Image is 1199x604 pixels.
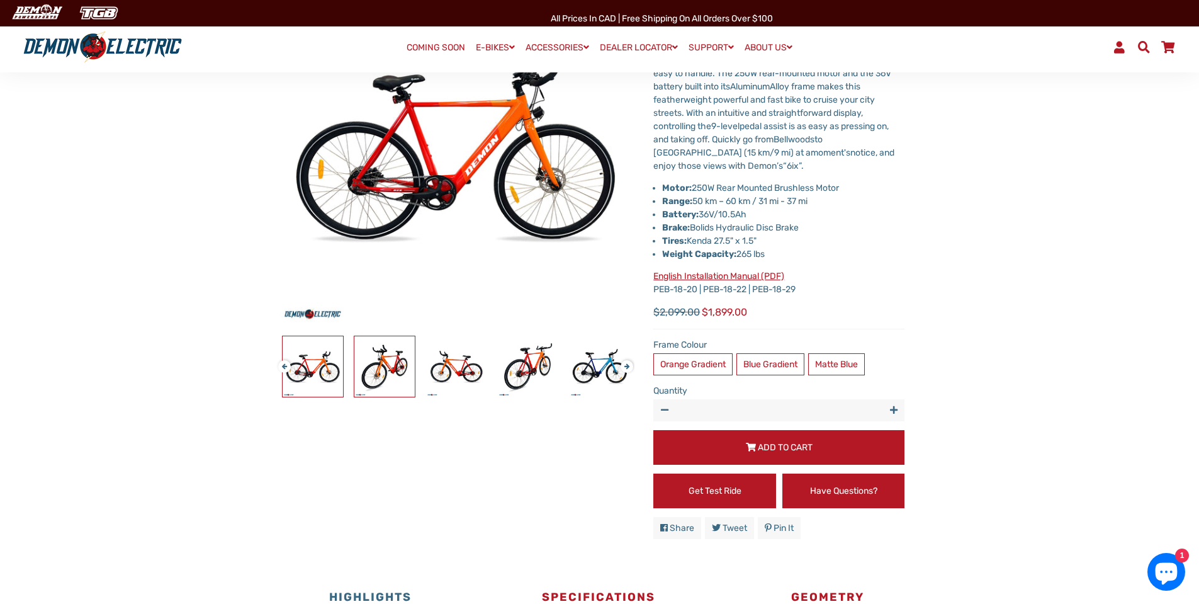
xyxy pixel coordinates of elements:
li: Kenda 27.5" x 1.5" [662,234,904,248]
p: PEB-18-20 | PEB-18-22 | PEB-18-29 [653,270,904,296]
a: Have Questions? [782,474,905,508]
li: 36V/10.5Ah [662,208,904,221]
span: Pin it [774,523,794,533]
strong: Range: [662,196,692,207]
strong: Brake: [662,222,690,233]
span: All Prices in CAD | Free shipping on all orders over $100 [551,13,773,24]
button: Reduce item quantity by one [653,399,675,421]
span: Bellwoods [774,134,814,145]
li: 250W Rear Mounted Brushless Motor [662,181,904,195]
label: Matte Blue [808,353,865,375]
span: Aluminum [730,81,770,92]
strong: Tires: [662,236,687,246]
span: s also incredibly lightweight and easy to handle. The 250W rear-mounted motor and the 36V battery... [653,55,891,92]
button: Add to Cart [653,430,904,465]
span: moment's [811,147,850,158]
li: 265 lbs [662,248,904,261]
span: ” [799,161,801,171]
span: notice, and enjoy those views with Demon [653,147,894,171]
button: Previous [278,354,286,368]
span: . [801,161,804,171]
button: Increase item quantity by one [882,399,904,421]
strong: Battery: [662,209,699,220]
a: E-BIKES [471,38,519,57]
span: 9-level [711,121,740,132]
span: s [779,161,783,171]
a: SUPPORT [684,38,738,57]
strong: Weight Capacity: [662,249,736,259]
input: quantity [653,399,904,421]
img: TGB Canada [73,3,125,23]
span: to [GEOGRAPHIC_DATA] (15 km/9 mi) at a [653,134,823,158]
a: ACCESSORIES [521,38,594,57]
img: Demon Electric logo [19,31,186,64]
span: $1,899.00 [702,305,747,320]
span: Add to Cart [758,442,813,453]
span: 6ix [787,161,799,171]
img: 6ix City eBike - Demon Electric [570,336,630,397]
img: 6ix City eBike - Demon Electric [426,336,487,397]
li: 50 km – 60 km / 31 mi - 37 mi [662,195,904,208]
a: Get Test Ride [653,474,776,508]
span: Alloy frame makes this featherweight powerful and fast bike to cruise your city streets. With an ... [653,81,875,132]
li: Bolids Hydraulic Disc Brake [662,221,904,234]
label: Quantity [653,384,904,397]
inbox-online-store-chat: Shopify online store chat [1144,553,1189,594]
img: 6ix City eBike - Demon Electric [283,336,343,397]
a: COMING SOON [402,39,470,57]
span: pedal assist is as easy as pressing on, and taking off. Quickly go from [653,121,889,145]
label: Frame Colour [653,338,904,351]
span: “ [783,161,787,171]
button: Next [621,354,628,368]
a: DEALER LOCATOR [595,38,682,57]
label: Orange Gradient [653,353,733,375]
a: ABOUT US [740,38,797,57]
img: 6ix City eBike - Demon Electric [498,336,558,397]
strong: Motor: [662,183,692,193]
span: Tweet [723,523,747,533]
span: $2,099.00 [653,305,700,320]
label: Blue Gradient [736,353,804,375]
span: ’ [777,161,779,171]
a: English Installation Manual (PDF) [653,271,784,282]
img: 6ix City eBike - Demon Electric [354,336,415,397]
img: Demon Electric [6,3,67,23]
span: Share [670,523,694,533]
